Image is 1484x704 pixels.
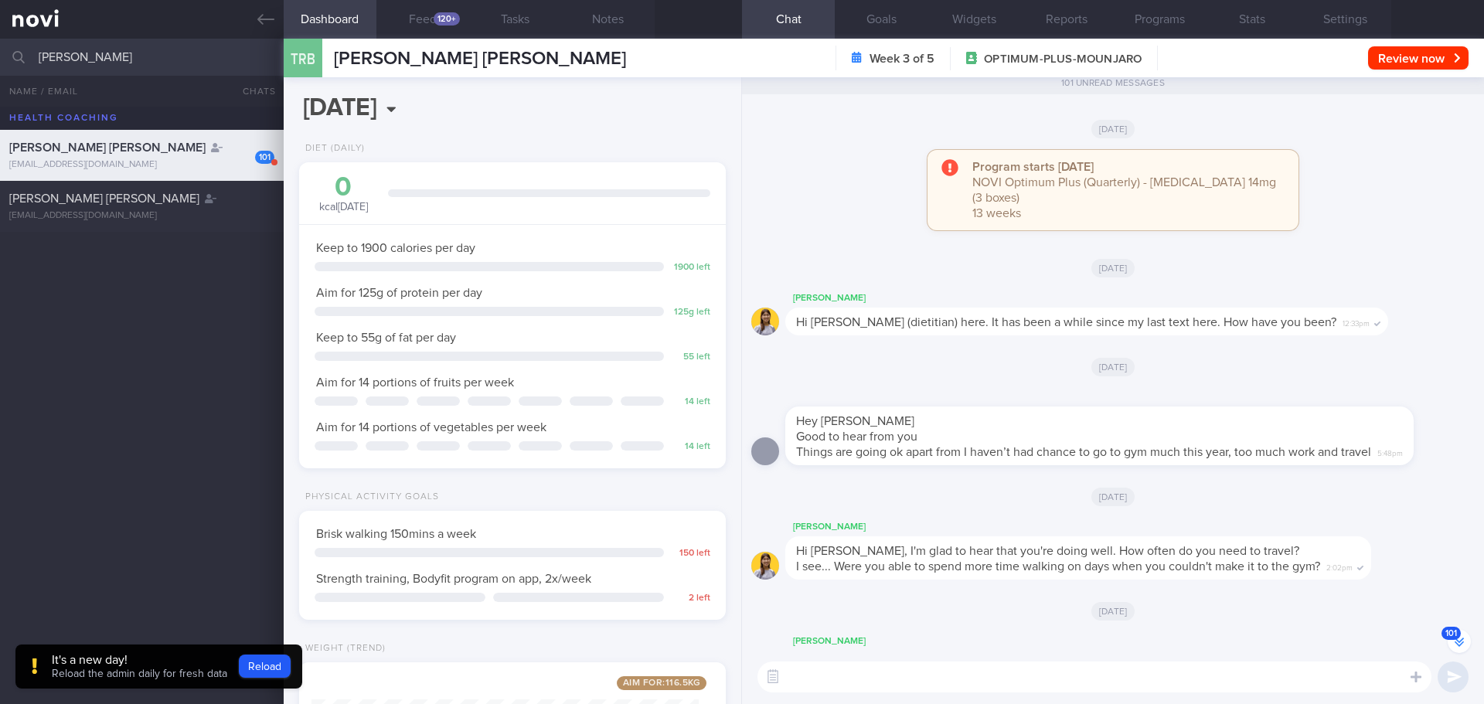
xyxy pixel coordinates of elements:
[617,676,707,690] span: Aim for: 116.5 kg
[672,352,710,363] div: 55 left
[785,518,1418,536] div: [PERSON_NAME]
[316,528,476,540] span: Brisk walking 150mins a week
[796,316,1336,328] span: Hi [PERSON_NAME] (dietitian) here. It has been a while since my last text here. How have you been?
[1448,630,1471,653] button: 101
[972,161,1094,173] strong: Program starts [DATE]
[870,51,934,66] strong: Week 3 of 5
[1091,358,1135,376] span: [DATE]
[255,151,274,164] div: 101
[1326,559,1353,573] span: 2:02pm
[672,441,710,453] div: 14 left
[239,655,291,678] button: Reload
[316,332,456,344] span: Keep to 55g of fat per day
[299,643,386,655] div: Weight (Trend)
[316,287,482,299] span: Aim for 125g of protein per day
[9,210,274,222] div: [EMAIL_ADDRESS][DOMAIN_NAME]
[9,141,206,154] span: [PERSON_NAME] [PERSON_NAME]
[316,421,546,434] span: Aim for 14 portions of vegetables per week
[1091,602,1135,621] span: [DATE]
[9,192,199,205] span: [PERSON_NAME] [PERSON_NAME]
[1343,315,1370,329] span: 12:33pm
[796,415,914,427] span: Hey [PERSON_NAME]
[672,307,710,318] div: 125 g left
[280,29,326,89] div: TRB
[984,52,1142,67] span: OPTIMUM-PLUS-MOUNJARO
[972,176,1276,204] span: NOVI Optimum Plus (Quarterly) - [MEDICAL_DATA] 14mg (3 boxes)
[672,593,710,604] div: 2 left
[1091,120,1135,138] span: [DATE]
[1091,488,1135,506] span: [DATE]
[796,560,1320,573] span: I see... Were you able to spend more time walking on days when you couldn't make it to the gym?
[785,289,1435,308] div: [PERSON_NAME]
[972,207,1021,219] span: 13 weeks
[316,376,514,389] span: Aim for 14 portions of fruits per week
[9,159,274,171] div: [EMAIL_ADDRESS][DOMAIN_NAME]
[316,573,591,585] span: Strength training, Bodyfit program on app, 2x/week
[796,545,1299,557] span: Hi [PERSON_NAME], I'm glad to hear that you're doing well. How often do you need to travel?
[1368,46,1469,70] button: Review now
[672,262,710,274] div: 1900 left
[299,143,365,155] div: Diet (Daily)
[434,12,460,26] div: 120+
[222,76,284,107] button: Chats
[52,668,227,679] span: Reload the admin daily for fresh data
[672,396,710,408] div: 14 left
[315,174,373,215] div: kcal [DATE]
[52,652,227,668] div: It's a new day!
[1441,627,1461,640] span: 101
[796,446,1371,458] span: Things are going ok apart from I haven’t had chance to go to gym much this year, too much work an...
[1091,259,1135,277] span: [DATE]
[315,174,373,201] div: 0
[785,632,1475,651] div: [PERSON_NAME]
[316,242,475,254] span: Keep to 1900 calories per day
[672,548,710,559] div: 150 left
[334,49,626,68] span: [PERSON_NAME] [PERSON_NAME]
[1377,444,1403,459] span: 5:48pm
[299,491,439,503] div: Physical Activity Goals
[796,430,917,443] span: Good to hear from you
